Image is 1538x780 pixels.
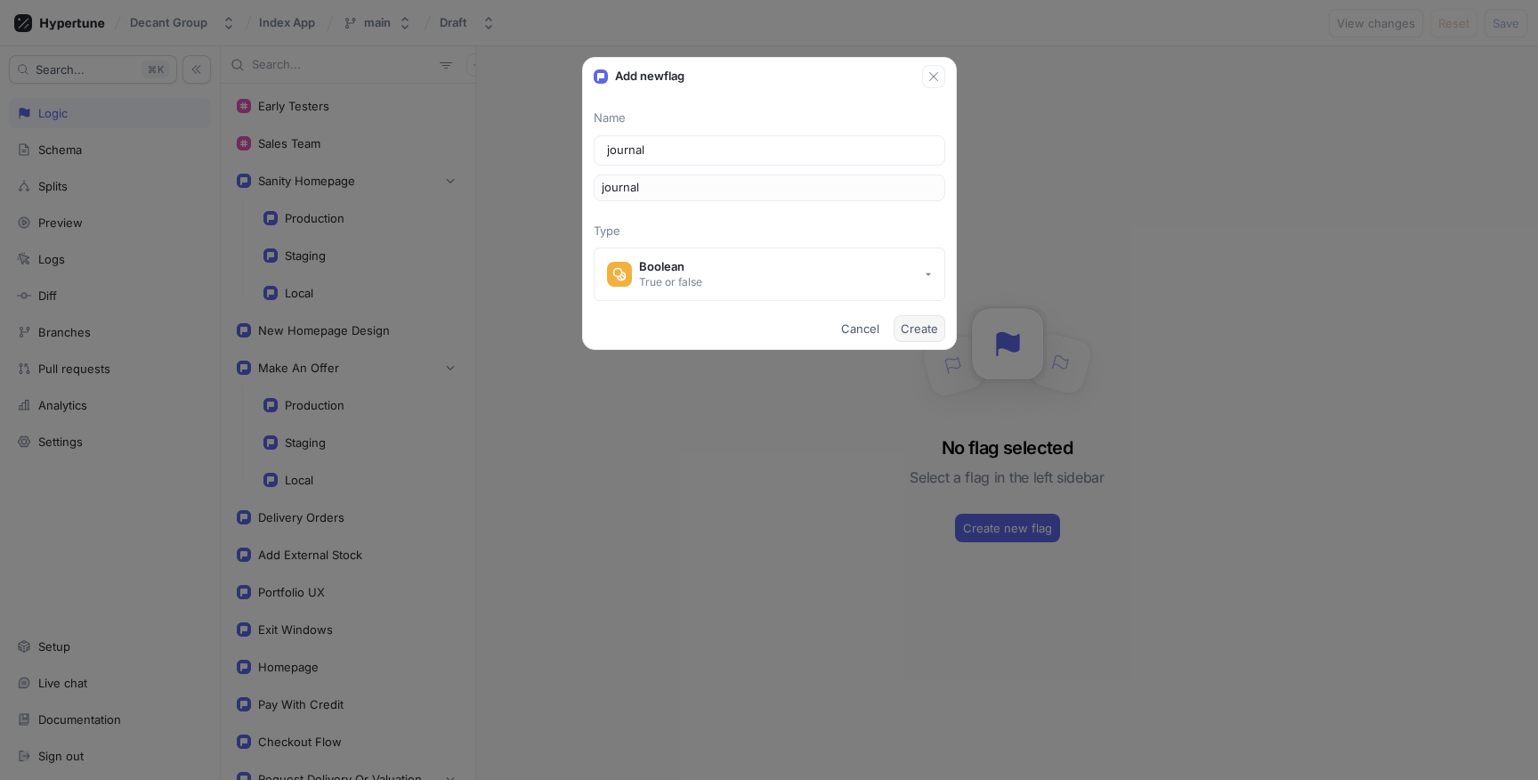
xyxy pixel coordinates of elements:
[639,259,702,274] div: Boolean
[594,248,945,301] button: BooleanTrue or false
[639,274,702,289] div: True or false
[901,323,938,334] span: Create
[841,323,879,334] span: Cancel
[894,315,945,342] button: Create
[594,223,945,240] p: Type
[594,110,945,127] p: Name
[615,68,684,85] p: Add new flag
[607,142,932,159] input: Enter a name for this flag
[834,315,886,342] button: Cancel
